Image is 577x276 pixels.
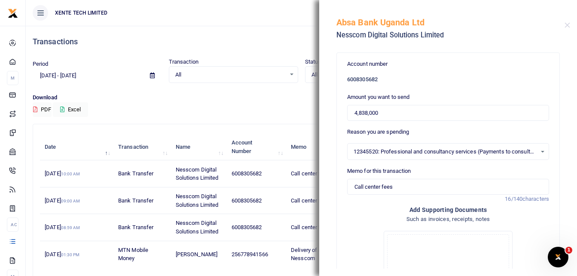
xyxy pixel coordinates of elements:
span: [DATE] [45,170,80,177]
span: 256778941566 [232,251,268,258]
label: Period [33,60,49,68]
span: [DATE] [45,197,80,204]
label: Reason you are spending [347,128,409,136]
input: select period [33,68,143,83]
li: Ac [7,218,18,232]
span: 12345520: Professional and consultancy services (Payments to consultants and other professional s... [354,147,537,156]
small: 09:00 AM [61,199,80,203]
input: Enter Reason [347,179,549,195]
span: All [175,71,286,79]
span: 6008305682 [232,170,262,177]
span: characters [522,196,549,202]
span: 6008305682 [232,224,262,230]
span: Nesscom Digital Solutions Limited [176,166,219,181]
small: 10:00 AM [61,172,80,176]
th: Name: activate to sort column ascending [171,134,227,160]
iframe: Intercom live chat [548,247,568,267]
h4: Transactions [33,37,570,46]
span: [PERSON_NAME] [176,251,217,258]
label: Transaction [169,58,198,66]
span: Call center fees [291,197,330,204]
span: Bank Transfer [118,170,153,177]
img: logo-small [8,8,18,18]
span: Nesscom Digital Solutions Limited [176,193,219,208]
label: Memo for this transaction [347,167,411,175]
label: Amount you want to send [347,93,409,101]
span: Call center fees [291,170,330,177]
span: Nesscom Digital Solutions Limited [176,220,219,235]
span: [DATE] [45,251,79,258]
span: Delivery of simcard to Nesscom [291,247,345,262]
button: Close [565,22,570,28]
span: Bank Transfer [118,224,153,230]
h5: Nesscom Digital Solutions Limited [336,31,565,40]
p: Download [33,93,570,102]
span: 6008305682 [232,197,262,204]
span: [DATE] [45,224,80,230]
h5: Absa Bank Uganda Ltd [336,17,565,28]
th: Account Number: activate to sort column ascending [226,134,286,160]
h4: Such as invoices, receipts, notes [347,215,549,224]
span: Call center fees [DATE] [291,224,347,230]
a: logo-small logo-large logo-large [8,9,18,16]
th: Transaction: activate to sort column ascending [113,134,171,160]
span: 16/140 [505,196,522,202]
label: Status [305,58,321,66]
span: XENTE TECH LIMITED [52,9,111,17]
label: Account number [347,60,388,68]
span: 1 [565,247,572,254]
span: MTN Mobile Money [118,247,148,262]
input: UGX [347,105,549,121]
span: All [311,71,422,79]
span: Bank Transfer [118,197,153,204]
h4: Add supporting Documents [347,205,549,215]
th: Date: activate to sort column descending [40,134,113,160]
h6: 6008305682 [347,76,549,83]
button: PDF [33,102,52,117]
small: 08:59 AM [61,225,80,230]
button: Excel [53,102,88,117]
small: 01:30 PM [61,252,80,257]
li: M [7,71,18,85]
th: Memo: activate to sort column ascending [286,134,373,160]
